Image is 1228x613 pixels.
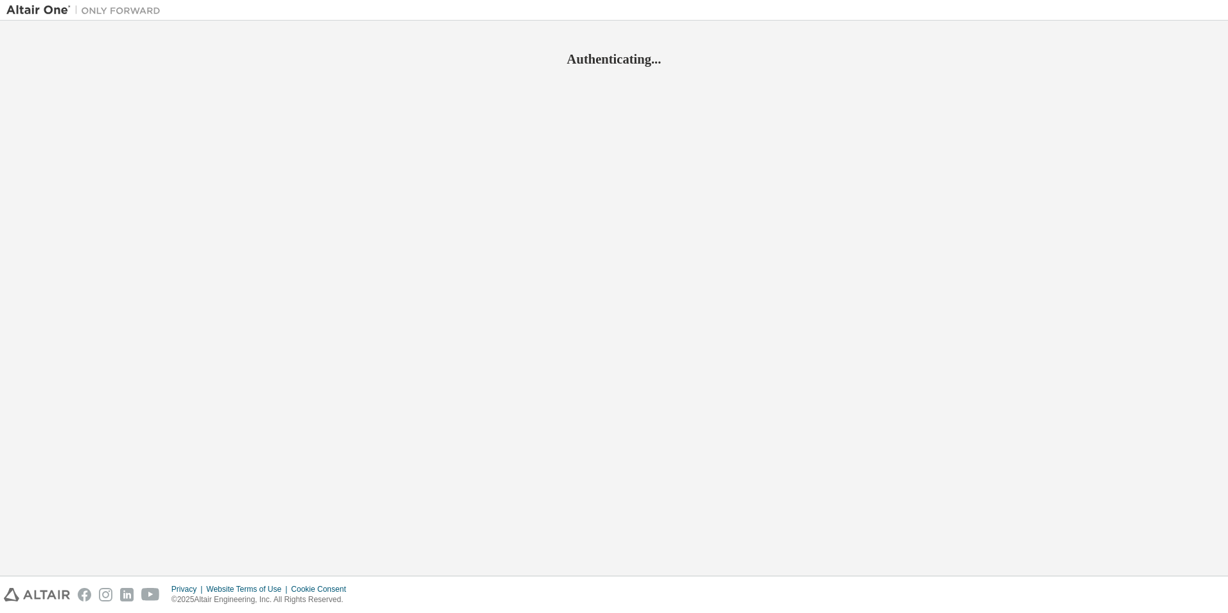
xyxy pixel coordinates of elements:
[120,588,134,601] img: linkedin.svg
[99,588,112,601] img: instagram.svg
[171,594,354,605] p: © 2025 Altair Engineering, Inc. All Rights Reserved.
[291,584,353,594] div: Cookie Consent
[6,4,167,17] img: Altair One
[171,584,206,594] div: Privacy
[4,588,70,601] img: altair_logo.svg
[6,51,1222,67] h2: Authenticating...
[206,584,291,594] div: Website Terms of Use
[141,588,160,601] img: youtube.svg
[78,588,91,601] img: facebook.svg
